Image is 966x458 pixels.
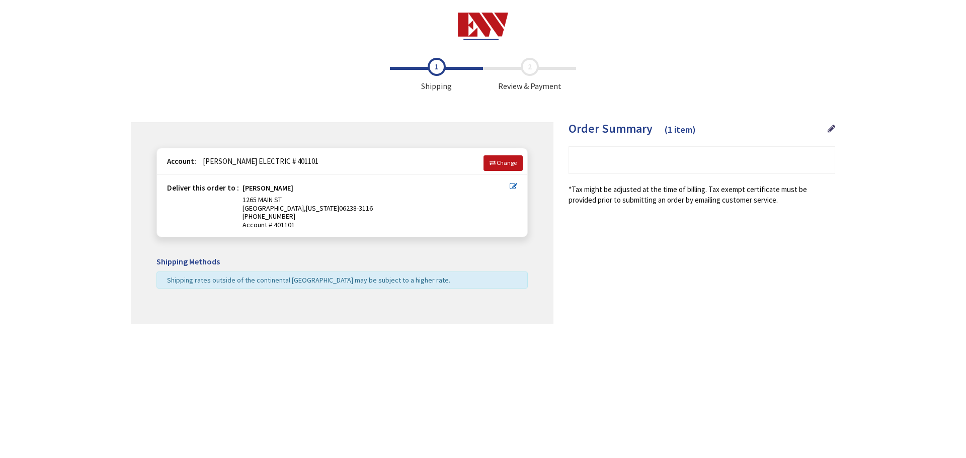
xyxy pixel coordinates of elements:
[569,121,653,136] span: Order Summary
[243,195,282,204] span: 1265 MAIN ST
[484,155,523,170] a: Change
[306,204,339,213] span: [US_STATE]
[243,184,293,196] strong: [PERSON_NAME]
[339,204,373,213] span: 06238-3116
[198,156,318,166] span: [PERSON_NAME] ELECTRIC # 401101
[458,13,509,40] img: Electrical Wholesalers, Inc.
[569,184,835,206] : *Tax might be adjusted at the time of billing. Tax exempt certificate must be provided prior to s...
[665,124,696,135] span: (1 item)
[390,58,483,92] span: Shipping
[243,212,295,221] span: [PHONE_NUMBER]
[167,183,239,193] strong: Deliver this order to :
[497,159,517,166] span: Change
[167,156,196,166] strong: Account:
[167,276,450,285] span: Shipping rates outside of the continental [GEOGRAPHIC_DATA] may be subject to a higher rate.
[243,221,510,229] span: Account # 401101
[243,204,306,213] span: [GEOGRAPHIC_DATA],
[483,58,576,92] span: Review & Payment
[156,257,528,266] h5: Shipping Methods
